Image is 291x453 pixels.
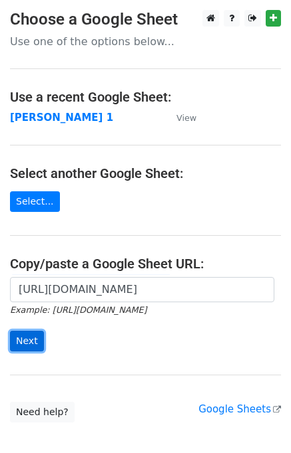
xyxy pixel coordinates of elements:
h3: Choose a Google Sheet [10,10,281,29]
p: Use one of the options below... [10,35,281,48]
a: Select... [10,191,60,212]
iframe: Chat Widget [224,389,291,453]
input: Paste your Google Sheet URL here [10,277,274,302]
h4: Use a recent Google Sheet: [10,89,281,105]
a: Need help? [10,402,75,422]
a: [PERSON_NAME] 1 [10,112,113,124]
small: Example: [URL][DOMAIN_NAME] [10,305,146,315]
h4: Copy/paste a Google Sheet URL: [10,256,281,272]
input: Next [10,331,44,351]
a: Google Sheets [198,403,281,415]
a: View [163,112,196,124]
h4: Select another Google Sheet: [10,165,281,181]
small: View [176,113,196,123]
